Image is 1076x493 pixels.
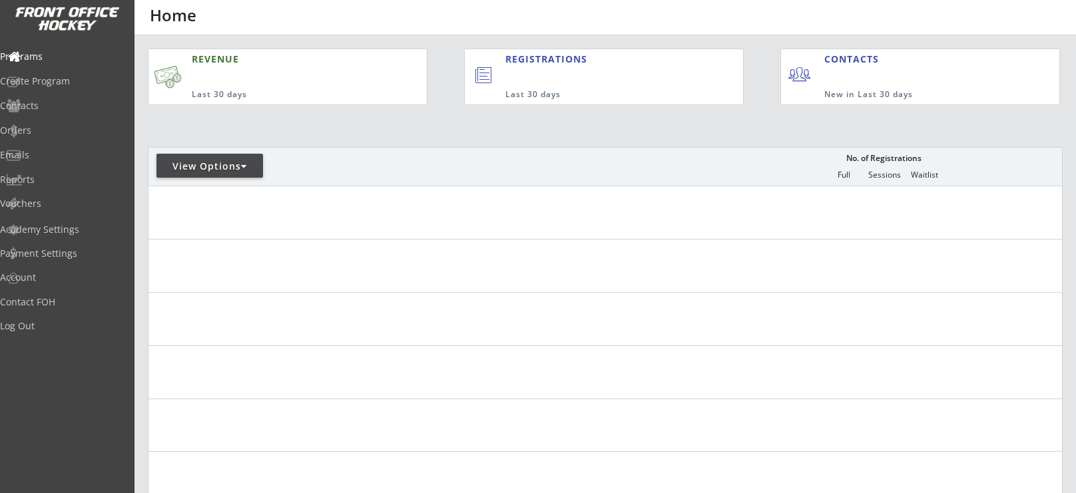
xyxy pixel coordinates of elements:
div: No. of Registrations [842,154,925,163]
div: REVENUE [192,53,362,66]
div: CONTACTS [824,53,885,66]
div: Sessions [864,170,904,180]
div: Full [824,170,864,180]
div: Last 30 days [192,89,362,100]
div: Last 30 days [505,89,688,100]
div: Waitlist [904,170,944,180]
div: New in Last 30 days [824,89,997,100]
div: View Options [156,160,263,173]
div: REGISTRATIONS [505,53,682,66]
